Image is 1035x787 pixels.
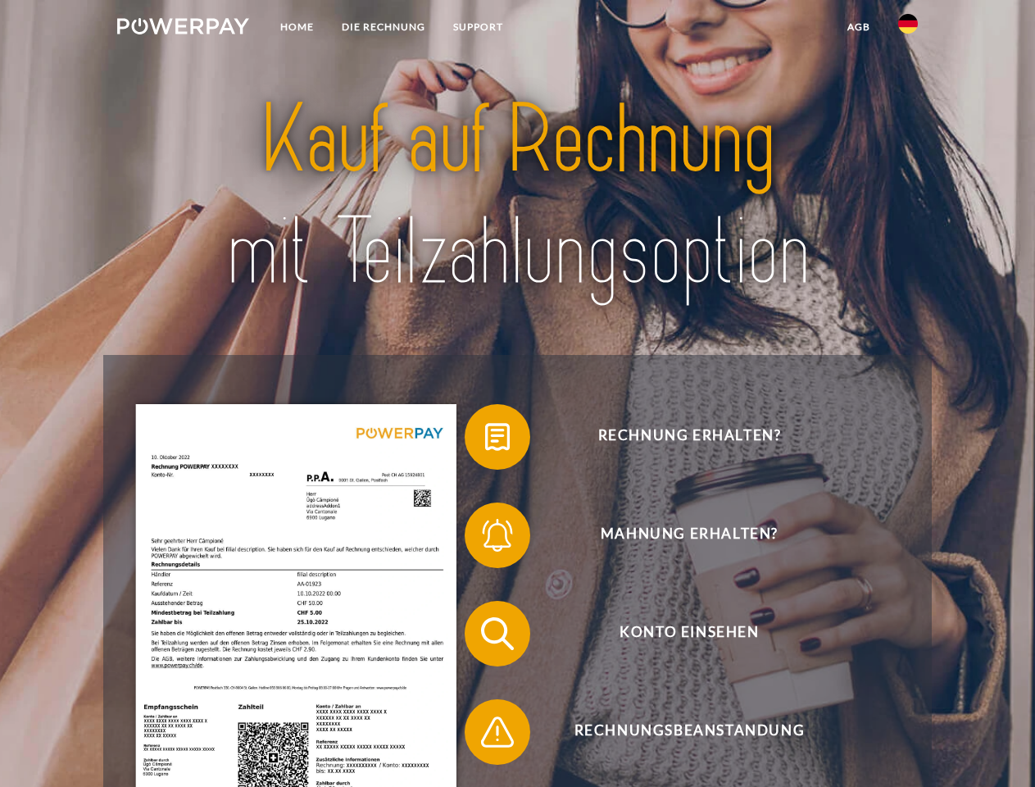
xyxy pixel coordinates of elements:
button: Konto einsehen [465,601,891,666]
span: Konto einsehen [488,601,890,666]
img: qb_bell.svg [477,515,518,556]
img: qb_warning.svg [477,712,518,753]
span: Mahnung erhalten? [488,503,890,568]
img: logo-powerpay-white.svg [117,18,249,34]
img: qb_bill.svg [477,416,518,457]
img: qb_search.svg [477,613,518,654]
a: agb [833,12,884,42]
a: Home [266,12,328,42]
button: Rechnungsbeanstandung [465,699,891,765]
button: Mahnung erhalten? [465,503,891,568]
span: Rechnungsbeanstandung [488,699,890,765]
img: title-powerpay_de.svg [157,79,878,314]
a: SUPPORT [439,12,517,42]
span: Rechnung erhalten? [488,404,890,470]
a: DIE RECHNUNG [328,12,439,42]
button: Rechnung erhalten? [465,404,891,470]
img: de [898,14,918,34]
